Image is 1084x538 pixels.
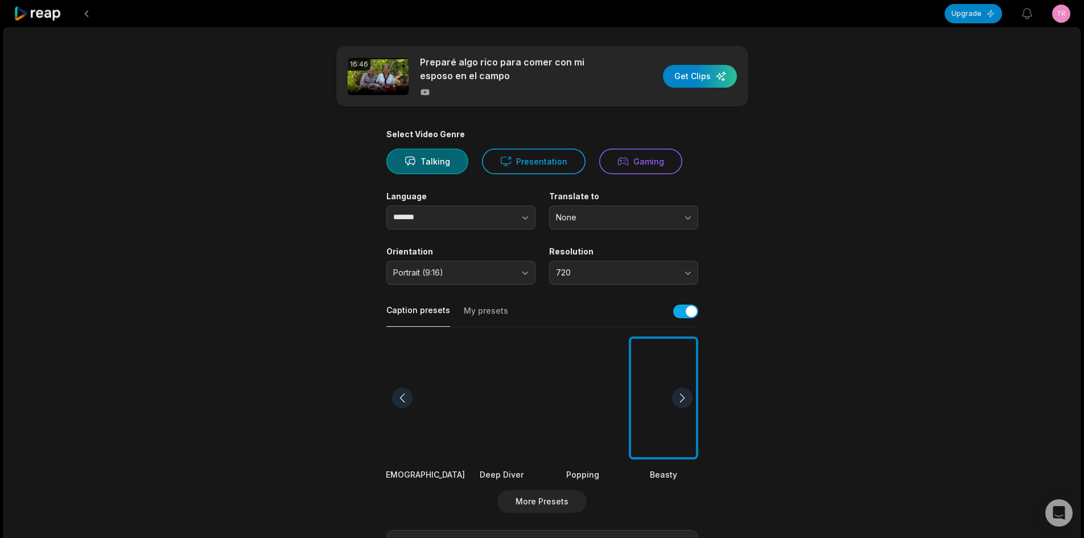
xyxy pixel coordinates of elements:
button: Get Clips [663,65,737,88]
button: More Presets [497,490,587,513]
button: Upgrade [945,4,1002,23]
div: Select Video Genre [386,129,698,139]
div: 16:46 [348,58,370,71]
button: Talking [386,149,468,174]
label: Resolution [549,247,698,257]
button: 720 [549,261,698,285]
button: Presentation [482,149,586,174]
div: Beasty [629,469,698,480]
button: Portrait (9:16) [386,261,535,285]
button: None [549,206,698,229]
div: Deep Diver [467,469,537,480]
span: 720 [556,268,675,278]
p: Preparé algo rico para comer con mi esposo en el campo [420,55,616,83]
span: Portrait (9:16) [393,268,513,278]
button: Caption presets [386,305,450,327]
div: Open Intercom Messenger [1045,499,1073,527]
button: My presets [464,305,508,327]
label: Language [386,191,535,202]
div: [DEMOGRAPHIC_DATA] [377,469,465,480]
button: Gaming [599,149,682,174]
label: Orientation [386,247,535,257]
label: Translate to [549,191,698,202]
span: None [556,212,675,223]
div: Popping [548,469,617,480]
